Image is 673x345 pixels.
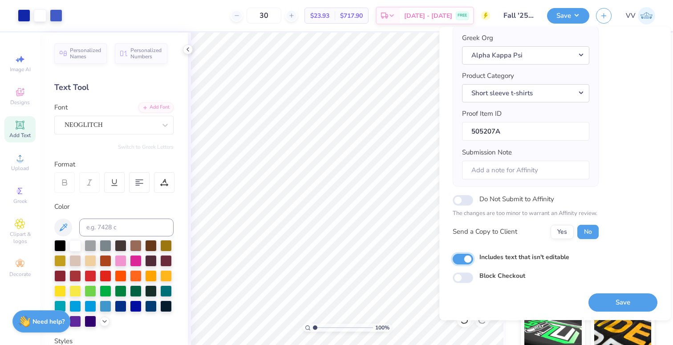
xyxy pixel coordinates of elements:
span: Decorate [9,271,31,278]
button: Save [547,8,589,24]
button: Short sleeve t-shirts [462,84,589,102]
span: VV [626,11,636,21]
div: Text Tool [54,81,174,93]
label: Font [54,102,68,113]
label: Proof Item ID [462,109,502,119]
div: Send a Copy to Client [453,227,517,237]
button: Yes [551,225,574,239]
img: Via Villanueva [638,7,655,24]
label: Product Category [462,71,514,81]
input: e.g. 7428 c [79,219,174,236]
span: Clipart & logos [4,231,36,245]
p: The changes are too minor to warrant an Affinity review. [453,210,599,219]
span: Upload [11,165,29,172]
label: Submission Note [462,148,512,158]
label: Block Checkout [479,271,525,280]
span: $717.90 [340,11,363,20]
span: Personalized Names [70,47,101,60]
button: Switch to Greek Letters [118,143,174,150]
span: $23.93 [310,11,329,20]
span: Personalized Numbers [130,47,162,60]
span: Designs [10,99,30,106]
label: Greek Org [462,33,493,44]
div: Add Font [138,102,174,113]
input: Untitled Design [497,7,540,24]
input: Add a note for Affinity [462,161,589,180]
button: Alpha Kappa Psi [462,46,589,65]
span: Add Text [9,132,31,139]
span: Greek [13,198,27,205]
button: No [577,225,599,239]
span: 100 % [375,324,389,332]
input: – – [247,8,281,24]
span: FREE [458,12,467,19]
span: Image AI [10,66,31,73]
div: Color [54,202,174,212]
label: Includes text that isn't editable [479,252,569,262]
span: [DATE] - [DATE] [404,11,452,20]
strong: Need help? [32,317,65,326]
label: Do Not Submit to Affinity [479,194,554,205]
div: Format [54,159,174,170]
a: VV [626,7,655,24]
button: Save [588,293,657,312]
